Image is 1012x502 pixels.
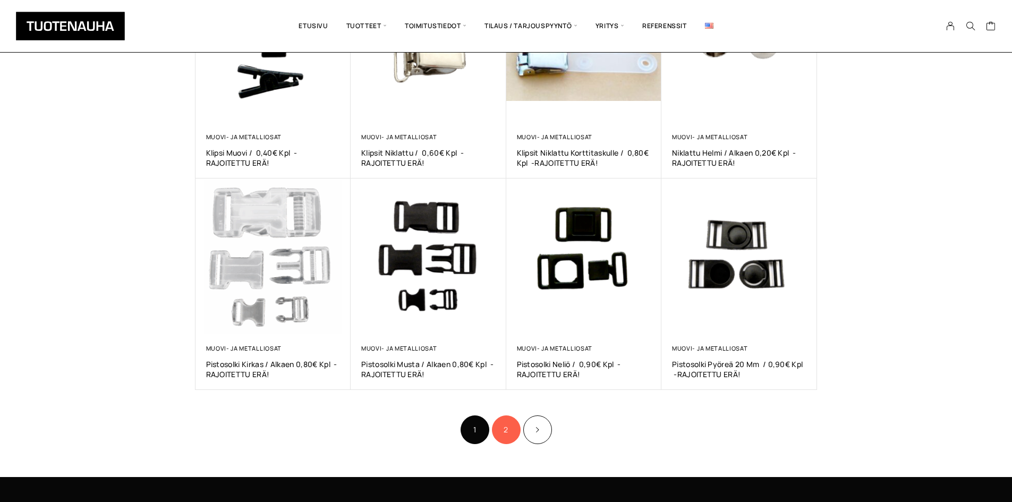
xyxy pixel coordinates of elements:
nav: Product Pagination [195,414,817,445]
img: Tuotenauha Oy [16,12,125,40]
a: Etusivu [290,8,337,44]
a: Referenssit [633,8,696,44]
a: Pistosolki Pyöreä 20 mm / 0,90€ kpl -RAJOITETTU ERÄ! [672,359,806,379]
span: Sivu 1 [461,415,489,444]
a: Niklattu helmi / alkaen 0,20€ kpl -RAJOITETTU ERÄ! [672,148,806,168]
a: Pistosolki Neliö / 0,90€ kpl -RAJOITETTU ERÄ! [517,359,651,379]
a: Pistosolki kirkas / alkaen 0,80€ kpl -RAJOITETTU ERÄ! [206,359,341,379]
a: Muovi- ja metalliosat [361,133,437,141]
a: Muovi- ja metalliosat [206,344,282,352]
a: Muovi- ja metalliosat [517,133,592,141]
a: Pistosolki musta / alkaen 0,80€ kpl -RAJOITETTU ERÄ! [361,359,496,379]
a: Sivu 2 [492,415,521,444]
a: Klipsit Niklattu / 0,60€ kpl -RAJOITETTU ERÄ! [361,148,496,168]
a: Muovi- ja metalliosat [361,344,437,352]
a: Muovi- ja metalliosat [517,344,592,352]
a: Muovi- ja metalliosat [672,133,747,141]
span: Tilaus / Tarjouspyyntö [475,8,586,44]
span: Toimitustiedot [396,8,475,44]
a: Cart [986,21,996,33]
img: English [705,23,713,29]
span: Tuotteet [337,8,396,44]
a: Klipsit Niklattu korttitaskulle / 0,80€ kpl -RAJOITETTU ERÄ! [517,148,651,168]
button: Search [960,21,981,31]
a: Muovi- ja metalliosat [206,133,282,141]
span: Yritys [586,8,633,44]
a: Muovi- ja metalliosat [672,344,747,352]
a: Klipsi Muovi / 0,40€ kpl -RAJOITETTU ERÄ! [206,148,341,168]
a: My Account [940,21,961,31]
